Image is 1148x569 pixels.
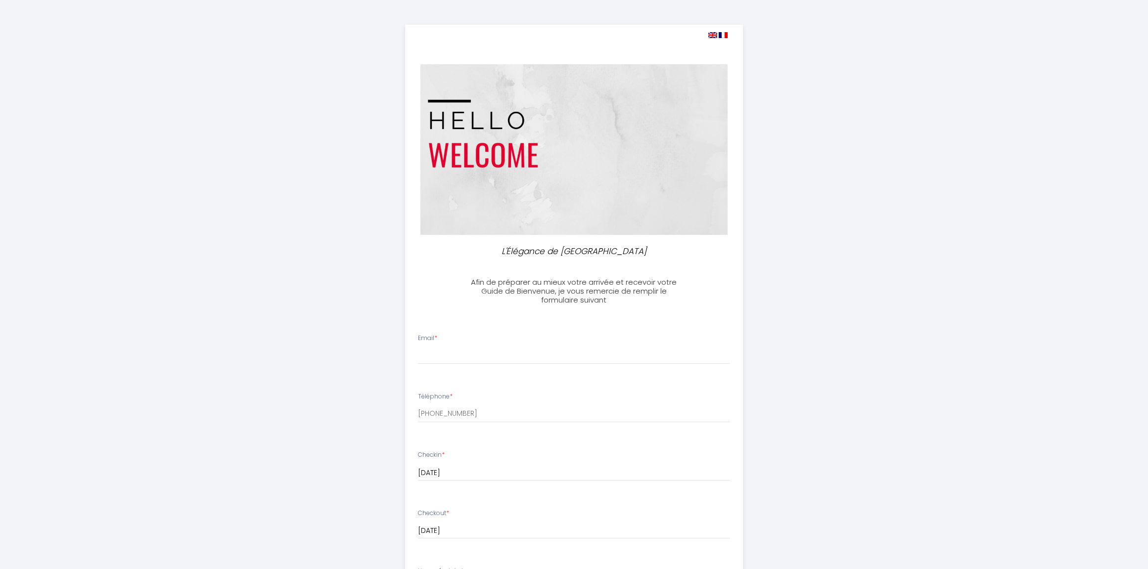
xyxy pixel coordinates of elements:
label: Email [418,334,437,343]
label: Téléphone [418,392,453,401]
label: Checkout [418,509,449,518]
p: L'Élégance de [GEOGRAPHIC_DATA] [468,245,680,258]
img: fr.png [719,32,728,38]
img: en.png [708,32,717,38]
h3: Afin de préparer au mieux votre arrivée et recevoir votre Guide de Bienvenue, je vous remercie de... [464,278,684,305]
label: Checkin [418,450,445,460]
